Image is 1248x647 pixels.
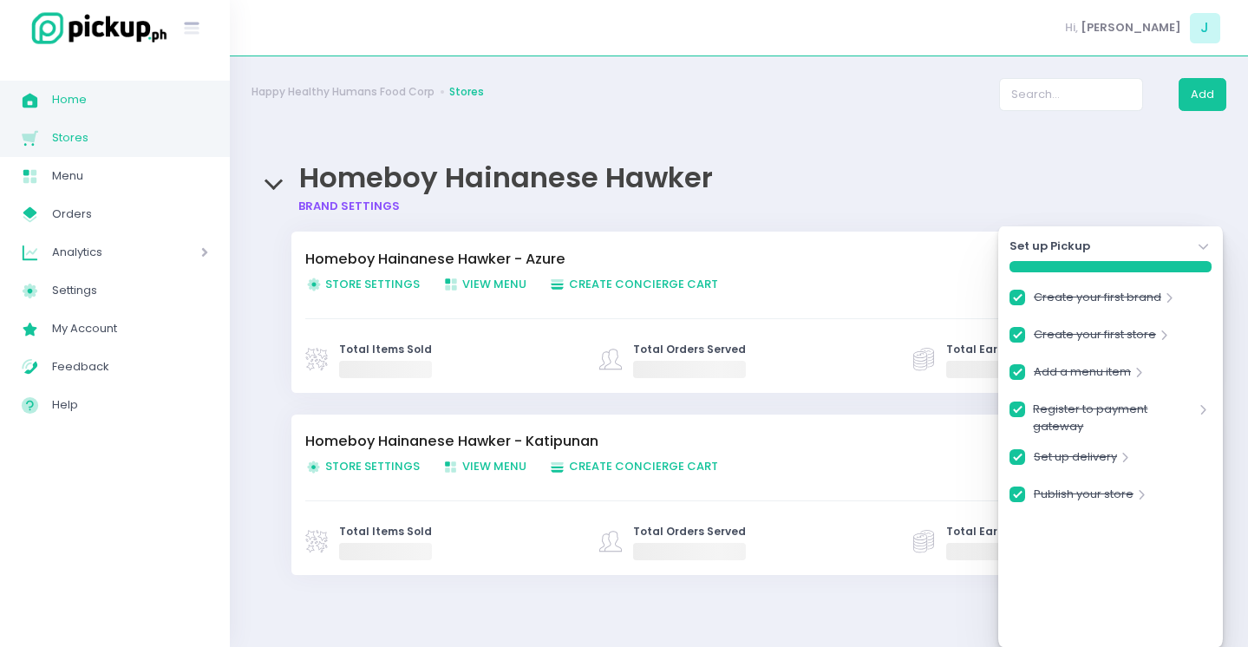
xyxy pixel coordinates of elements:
[442,276,526,292] span: View Menu
[305,458,442,475] a: Store Settings
[1034,486,1134,509] a: Publish your store
[633,543,746,560] span: ‌
[52,317,208,340] span: My Account
[1034,326,1156,350] a: Create your first store
[1034,448,1117,472] a: Set up delivery
[52,165,208,187] span: Menu
[305,458,420,474] span: Store Settings
[549,458,741,475] a: Create Concierge Cart
[339,524,432,539] span: Total Items Sold
[52,88,208,111] span: Home
[442,276,549,293] a: View Menu
[549,276,718,292] span: Create Concierge Cart
[305,431,1081,452] a: Homeboy Hainanese Hawker - Katipunan
[339,342,432,357] span: Total Items Sold
[549,458,718,474] span: Create Concierge Cart
[946,342,1028,357] span: Total Earnings
[999,78,1144,111] input: Search...
[946,361,1028,378] span: ‌
[549,276,741,293] a: Create Concierge Cart
[339,361,432,378] span: ‌
[52,241,152,264] span: Analytics
[52,394,208,416] span: Help
[52,127,208,149] span: Stores
[946,543,1028,560] span: ‌
[1034,363,1131,387] a: Add a menu item
[252,214,1226,631] div: Homeboy Hainanese Hawker Brand Settings
[52,356,208,378] span: Feedback
[1034,289,1161,312] a: Create your first brand
[449,84,484,100] a: Stores
[1033,401,1194,435] a: Register to payment gateway
[305,276,420,292] span: Store Settings
[1065,19,1078,36] span: Hi,
[52,203,208,225] span: Orders
[633,342,746,357] span: Total Orders Served
[1179,78,1226,111] button: Add
[299,158,713,197] span: Homeboy Hainanese Hawker
[339,543,432,560] span: ‌
[52,279,208,302] span: Settings
[1010,238,1090,255] strong: Set up Pickup
[1081,19,1181,36] span: [PERSON_NAME]
[22,10,169,47] img: logo
[442,458,526,474] span: View Menu
[252,84,435,100] a: Happy Healthy Humans Food Corp
[305,249,1081,270] a: Homeboy Hainanese Hawker - Azure
[252,145,1226,214] div: Homeboy Hainanese Hawker Brand Settings
[1190,13,1220,43] span: J
[442,458,549,475] a: View Menu
[633,361,746,378] span: ‌
[296,198,400,214] a: Brand Settings
[305,276,442,293] a: Store Settings
[946,524,1028,539] span: Total Earnings
[633,524,746,539] span: Total Orders Served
